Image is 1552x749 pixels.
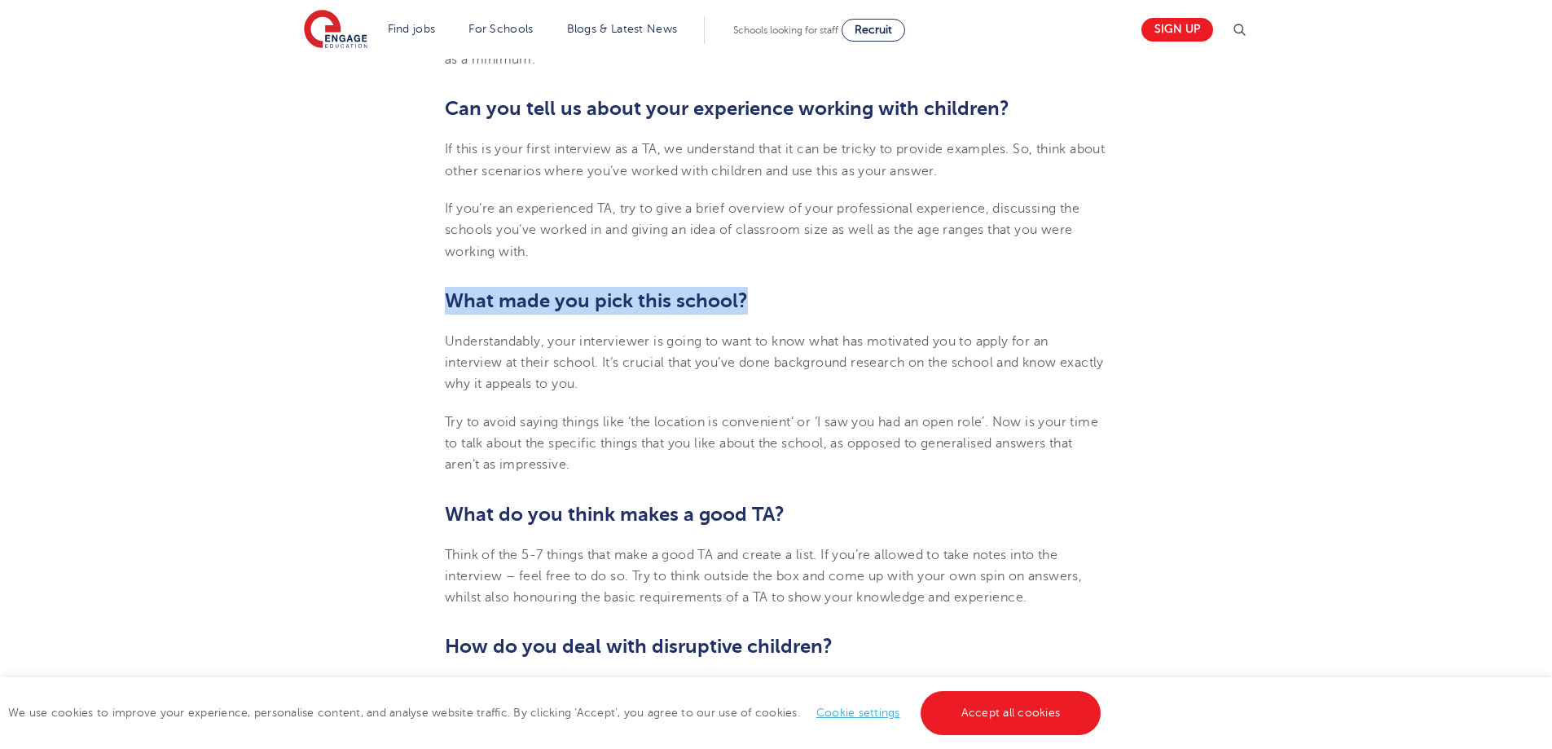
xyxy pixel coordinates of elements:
span: Understandably, your interviewer is going to want to know what has motivated you to apply for an ... [445,334,1104,392]
a: Recruit [842,19,905,42]
span: We use cookies to improve your experience, personalise content, and analyse website traffic. By c... [8,707,1105,719]
span: Think of the 5-7 things that make a good TA and create a list. If you’re allowed to take notes in... [445,548,1082,606]
a: Cookie settings [816,707,900,719]
a: Sign up [1141,18,1213,42]
a: Accept all cookies [921,691,1101,735]
a: For Schools [468,23,533,35]
span: If you’re an experienced TA, try to give a brief overview of your professional experience, discus... [445,201,1079,259]
span: If this is your first interview as a TA, we understand that it can be tricky to provide examples.... [445,142,1105,178]
b: How do you deal with disruptive children? [445,635,833,658]
a: Blogs & Latest News [567,23,678,35]
span: Schools looking for staff [733,24,838,36]
a: Find jobs [388,23,436,35]
b: What do you think makes a good TA? [445,503,785,526]
img: Engage Education [304,10,367,51]
b: What made you pick this school? [445,289,748,312]
b: Can you tell us about your experience working with children? [445,97,1009,120]
span: Recruit [855,24,892,36]
span: Try to avoid saying things like ‘the location is convenient’ or ‘I saw you had an open role’. Now... [445,415,1098,473]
